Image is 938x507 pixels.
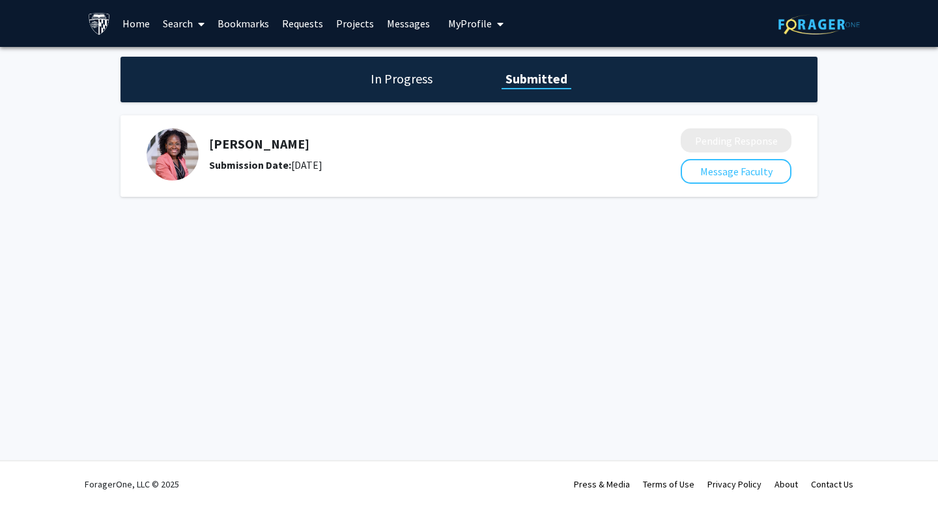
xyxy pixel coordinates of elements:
iframe: Chat [10,448,55,497]
a: Home [116,1,156,46]
a: Contact Us [811,478,853,490]
span: My Profile [448,17,492,30]
h5: [PERSON_NAME] [209,136,612,152]
button: Pending Response [681,128,791,152]
a: Terms of Use [643,478,694,490]
a: Messages [380,1,436,46]
b: Submission Date: [209,158,291,171]
img: ForagerOne Logo [778,14,860,35]
a: Requests [276,1,330,46]
div: [DATE] [209,157,612,173]
button: Message Faculty [681,159,791,184]
a: Privacy Policy [707,478,761,490]
a: Press & Media [574,478,630,490]
img: Profile Picture [147,128,199,181]
h1: In Progress [367,70,436,88]
a: Bookmarks [211,1,276,46]
a: Search [156,1,211,46]
a: About [775,478,798,490]
a: Projects [330,1,380,46]
h1: Submitted [502,70,571,88]
div: ForagerOne, LLC © 2025 [85,461,179,507]
img: Johns Hopkins University Logo [88,12,111,35]
a: Message Faculty [681,165,791,178]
